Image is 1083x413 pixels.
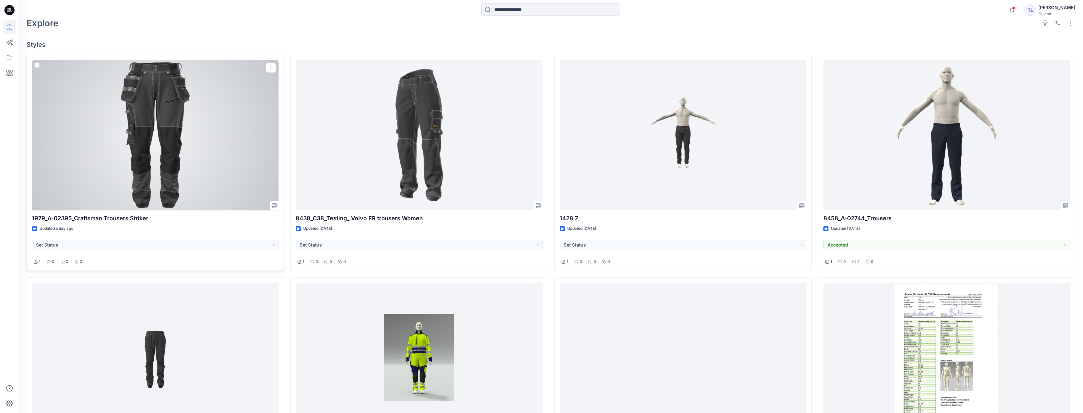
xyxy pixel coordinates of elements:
[594,259,596,265] p: 0
[52,259,54,265] p: 0
[80,259,82,265] p: 0
[343,259,346,265] p: 0
[567,259,568,265] p: 1
[1038,4,1075,11] div: [PERSON_NAME]
[32,60,279,210] a: 1979_A-02395_Craftsman Trousers Striker
[329,259,332,265] p: 0
[857,259,859,265] p: 2
[32,214,279,223] p: 1979_A-02395_Craftsman Trousers Striker
[296,214,542,223] p: 8438_C38_Testing_ Volvo FR trousers Women
[66,259,68,265] p: 0
[823,214,1070,223] p: 8458_A-02744_Trousers
[27,41,1075,48] h4: Styles
[831,225,860,232] p: Updated [DATE]
[607,259,610,265] p: 0
[296,60,542,210] a: 8438_C38_Testing_ Volvo FR trousers Women
[843,259,846,265] p: 0
[580,259,582,265] p: 0
[316,259,318,265] p: 0
[823,60,1070,210] a: 8458_A-02744_Trousers
[1038,11,1075,16] div: Guston
[1025,4,1036,16] div: TL
[567,225,596,232] p: Updated [DATE]
[560,214,806,223] p: 1428 Z
[39,259,40,265] p: 1
[40,225,73,232] p: Updated a day ago
[27,18,58,28] h2: Explore
[830,259,832,265] p: 1
[303,225,332,232] p: Updated [DATE]
[871,259,873,265] p: 0
[303,259,304,265] p: 1
[560,60,806,210] a: 1428 Z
